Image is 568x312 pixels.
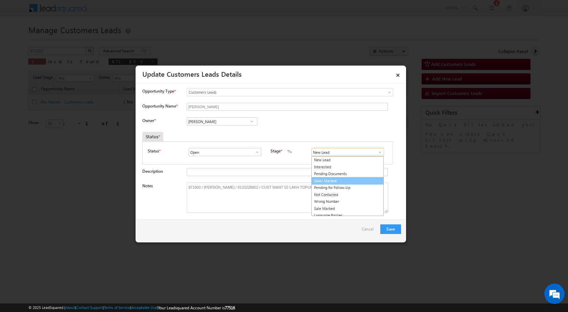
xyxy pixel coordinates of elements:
[187,89,365,95] span: Customers Leads
[142,183,153,188] label: Notes
[251,149,260,155] a: Show All Items
[374,149,382,155] a: Show All Items
[142,69,242,78] a: Update Customers Leads Details
[312,198,383,205] a: Wrong Number
[312,184,383,191] a: Pending for Follow-Up
[312,170,383,177] a: Pending Documents
[380,224,401,234] button: Save
[225,305,235,310] span: 77516
[270,148,281,154] label: Stage
[111,3,127,20] div: Minimize live chat window
[312,212,383,219] a: Language Barrier
[35,35,114,44] div: Chat with us now
[9,63,123,202] textarea: Type your message and hit 'Enter'
[187,88,393,96] a: Customers Leads
[312,191,383,198] a: Not Contacted
[392,68,404,80] a: ×
[362,224,377,237] a: Cancel
[131,305,157,310] a: Acceptable Use
[92,208,123,217] em: Start Chat
[148,148,159,154] label: Status
[312,164,383,171] a: Interested
[142,88,174,94] span: Opportunity Type
[189,148,261,156] input: Type to Search
[311,177,384,185] a: Sales Marked
[187,117,257,125] input: Type to Search
[104,305,130,310] a: Terms of Service
[247,118,256,125] a: Show All Items
[28,305,235,311] span: © 2025 LeadSquared | | | | |
[142,103,177,109] label: Opportunity Name
[65,305,75,310] a: About
[158,305,235,310] span: Your Leadsquared Account Number is
[142,132,163,141] div: Status
[76,305,103,310] a: Contact Support
[312,157,383,164] a: New Lead
[311,148,384,156] input: Type to Search
[11,35,28,44] img: d_60004797649_company_0_60004797649
[312,205,383,212] a: Sale Marked
[142,169,163,174] label: Description
[142,118,156,123] label: Owner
